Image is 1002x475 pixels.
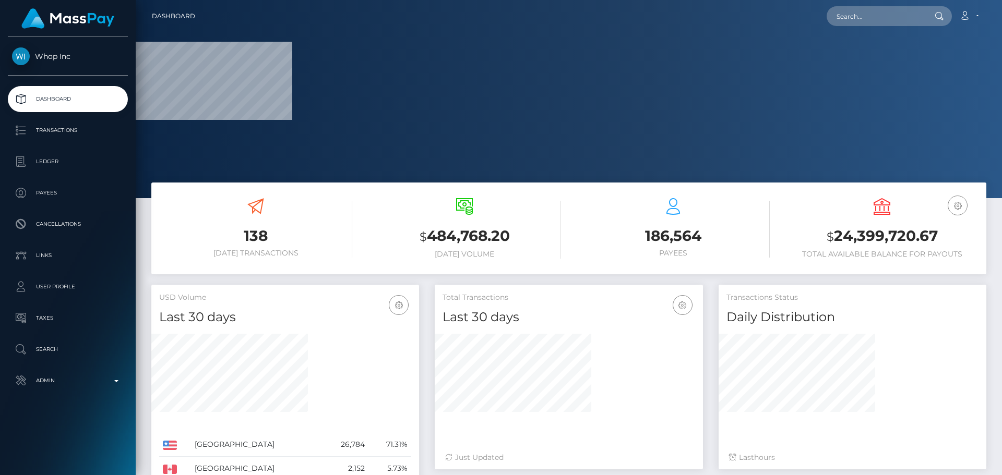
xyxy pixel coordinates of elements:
h4: Last 30 days [159,308,411,326]
img: Whop Inc [12,47,30,65]
div: Last hours [729,452,976,463]
a: Ledger [8,149,128,175]
p: Search [12,342,124,357]
h3: 484,768.20 [368,226,561,247]
a: Taxes [8,305,128,331]
h3: 186,564 [577,226,770,246]
a: Transactions [8,117,128,143]
input: Search... [827,6,925,26]
h6: [DATE] Volume [368,250,561,259]
p: Payees [12,185,124,201]
img: CA.png [163,465,177,474]
div: Just Updated [445,452,692,463]
p: Admin [12,373,124,388]
p: Taxes [12,310,124,326]
td: 26,784 [321,433,368,457]
td: 71.31% [368,433,411,457]
a: Dashboard [152,5,195,27]
a: Cancellations [8,211,128,237]
a: Admin [8,368,128,394]
img: US.png [163,441,177,450]
h4: Daily Distribution [726,308,979,326]
p: Ledger [12,154,124,169]
small: $ [827,229,834,244]
h3: 138 [159,226,352,246]
small: $ [420,229,427,244]
a: User Profile [8,274,128,300]
h6: [DATE] Transactions [159,249,352,258]
td: [GEOGRAPHIC_DATA] [191,433,321,457]
h4: Last 30 days [443,308,695,326]
p: Dashboard [12,91,124,107]
h5: USD Volume [159,293,411,303]
h3: 24,399,720.67 [785,226,979,247]
h6: Payees [577,249,770,258]
a: Links [8,242,128,269]
p: Cancellations [12,216,124,232]
img: MassPay Logo [21,8,114,29]
h6: Total Available Balance for Payouts [785,250,979,259]
p: User Profile [12,279,124,295]
a: Search [8,336,128,362]
h5: Total Transactions [443,293,695,303]
p: Transactions [12,123,124,138]
a: Dashboard [8,86,128,112]
a: Payees [8,180,128,206]
h5: Transactions Status [726,293,979,303]
p: Links [12,248,124,263]
span: Whop Inc [8,52,128,61]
